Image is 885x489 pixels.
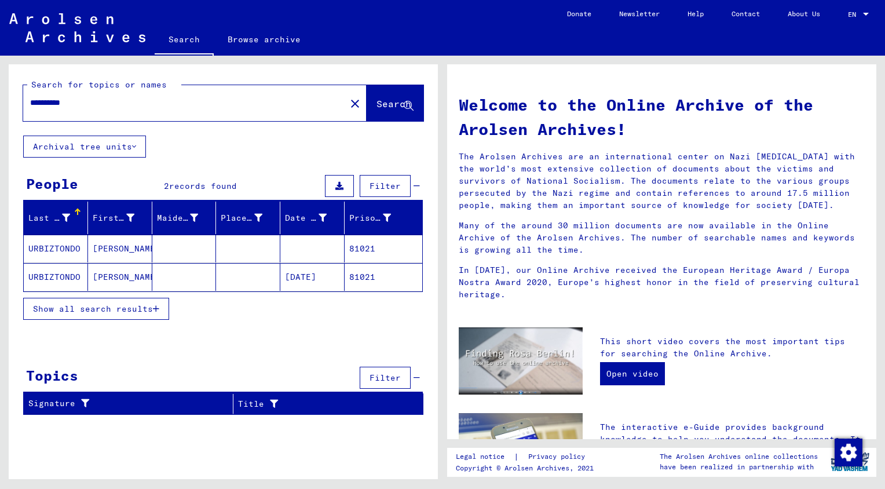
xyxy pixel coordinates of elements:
mat-cell: [PERSON_NAME] [88,263,152,291]
button: Show all search results [23,298,169,320]
p: The interactive e-Guide provides background knowledge to help you understand the documents. It in... [600,421,865,482]
p: The Arolsen Archives online collections [660,451,818,462]
div: Maiden Name [157,212,199,224]
mat-icon: close [348,97,362,111]
mat-header-cell: Maiden Name [152,202,217,234]
a: Privacy policy [519,451,599,463]
mat-header-cell: Date of Birth [280,202,345,234]
div: Change consent [834,438,862,466]
div: First Name [93,212,134,224]
div: Place of Birth [221,212,262,224]
div: Signature [28,395,233,413]
mat-header-cell: First Name [88,202,152,234]
div: Signature [28,397,218,410]
button: Clear [343,92,367,115]
p: Many of the around 30 million documents are now available in the Online Archive of the Arolsen Ar... [459,220,865,256]
span: records found [169,181,237,191]
div: | [456,451,599,463]
button: Filter [360,367,411,389]
a: Browse archive [214,25,314,53]
div: Maiden Name [157,209,216,227]
mat-header-cell: Last Name [24,202,88,234]
span: Filter [370,181,401,191]
p: Copyright © Arolsen Archives, 2021 [456,463,599,473]
a: Open video [600,362,665,385]
div: People [26,173,78,194]
div: Prisoner # [349,212,391,224]
div: Prisoner # [349,209,408,227]
p: have been realized in partnership with [660,462,818,472]
mat-cell: [DATE] [280,263,345,291]
div: First Name [93,209,152,227]
img: yv_logo.png [828,447,872,476]
img: video.jpg [459,327,583,395]
img: Arolsen_neg.svg [9,13,145,42]
span: EN [848,10,861,19]
div: Title [238,395,409,413]
div: Date of Birth [285,212,327,224]
mat-cell: URBIZTONDO [24,263,88,291]
mat-cell: 81021 [345,235,422,262]
span: 2 [164,181,169,191]
button: Filter [360,175,411,197]
div: Place of Birth [221,209,280,227]
mat-header-cell: Prisoner # [345,202,422,234]
div: Topics [26,365,78,386]
img: Change consent [835,439,862,466]
button: Archival tree units [23,136,146,158]
div: Last Name [28,212,70,224]
div: Last Name [28,209,87,227]
p: The Arolsen Archives are an international center on Nazi [MEDICAL_DATA] with the world’s most ext... [459,151,865,211]
span: Filter [370,373,401,383]
a: Search [155,25,214,56]
mat-label: Search for topics or names [31,79,167,90]
div: Title [238,398,394,410]
mat-cell: 81021 [345,263,422,291]
span: Search [376,98,411,110]
span: Show all search results [33,304,153,314]
button: Search [367,85,423,121]
p: This short video covers the most important tips for searching the Online Archive. [600,335,865,360]
div: Date of Birth [285,209,344,227]
h1: Welcome to the Online Archive of the Arolsen Archives! [459,93,865,141]
mat-cell: URBIZTONDO [24,235,88,262]
a: Legal notice [456,451,514,463]
p: In [DATE], our Online Archive received the European Heritage Award / Europa Nostra Award 2020, Eu... [459,264,865,301]
mat-header-cell: Place of Birth [216,202,280,234]
mat-cell: [PERSON_NAME] [88,235,152,262]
